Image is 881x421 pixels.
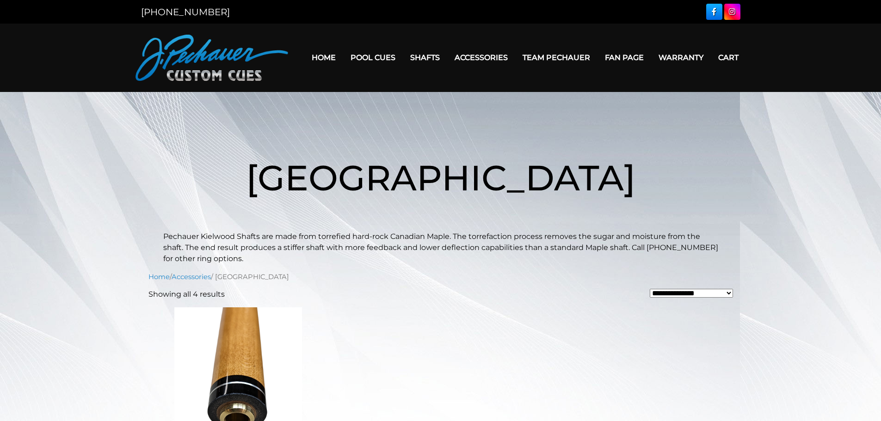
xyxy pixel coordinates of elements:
a: Fan Page [598,46,651,69]
a: Home [304,46,343,69]
a: [PHONE_NUMBER] [141,6,230,18]
a: Accessories [447,46,515,69]
a: Pool Cues [343,46,403,69]
nav: Breadcrumb [148,272,733,282]
a: Accessories [172,273,211,281]
a: Team Pechauer [515,46,598,69]
img: Pechauer Custom Cues [136,35,288,81]
a: Home [148,273,170,281]
p: Showing all 4 results [148,289,225,300]
select: Shop order [650,289,733,298]
p: Pechauer Kielwood Shafts are made from torrefied hard-rock Canadian Maple. The torrefaction proce... [163,231,718,264]
a: Cart [711,46,746,69]
a: Warranty [651,46,711,69]
a: Shafts [403,46,447,69]
span: [GEOGRAPHIC_DATA] [246,156,635,199]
